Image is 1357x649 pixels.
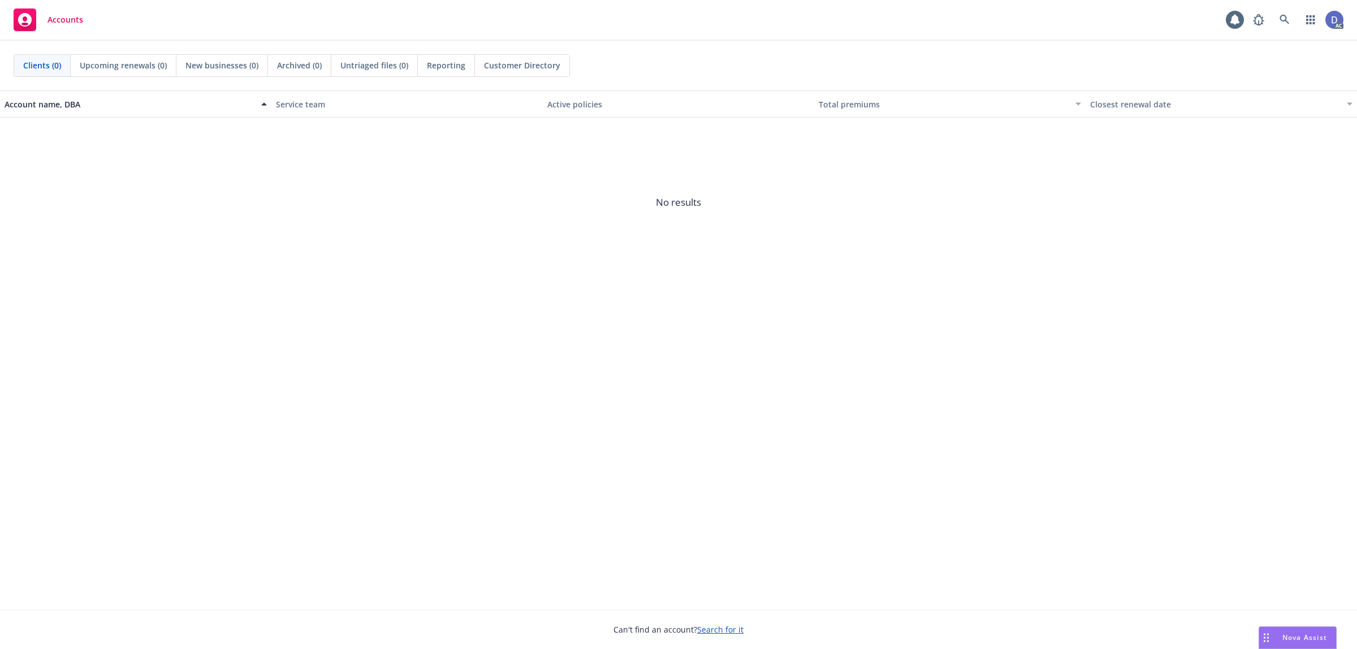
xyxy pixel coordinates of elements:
span: Accounts [47,15,83,24]
div: Active policies [547,98,810,110]
button: Active policies [543,90,814,118]
button: Service team [271,90,543,118]
button: Nova Assist [1259,626,1337,649]
a: Accounts [9,4,88,36]
div: Service team [276,98,538,110]
button: Total premiums [814,90,1086,118]
span: Customer Directory [484,59,560,71]
a: Search for it [697,624,744,635]
span: New businesses (0) [185,59,258,71]
span: Reporting [427,59,465,71]
span: Upcoming renewals (0) [80,59,167,71]
span: Archived (0) [277,59,322,71]
div: Drag to move [1259,627,1273,648]
span: Can't find an account? [613,624,744,635]
span: Clients (0) [23,59,61,71]
span: Nova Assist [1282,633,1327,642]
a: Report a Bug [1247,8,1270,31]
div: Closest renewal date [1090,98,1340,110]
img: photo [1325,11,1343,29]
a: Switch app [1299,8,1322,31]
div: Account name, DBA [5,98,254,110]
a: Search [1273,8,1296,31]
span: Untriaged files (0) [340,59,408,71]
button: Closest renewal date [1086,90,1357,118]
div: Total premiums [819,98,1069,110]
